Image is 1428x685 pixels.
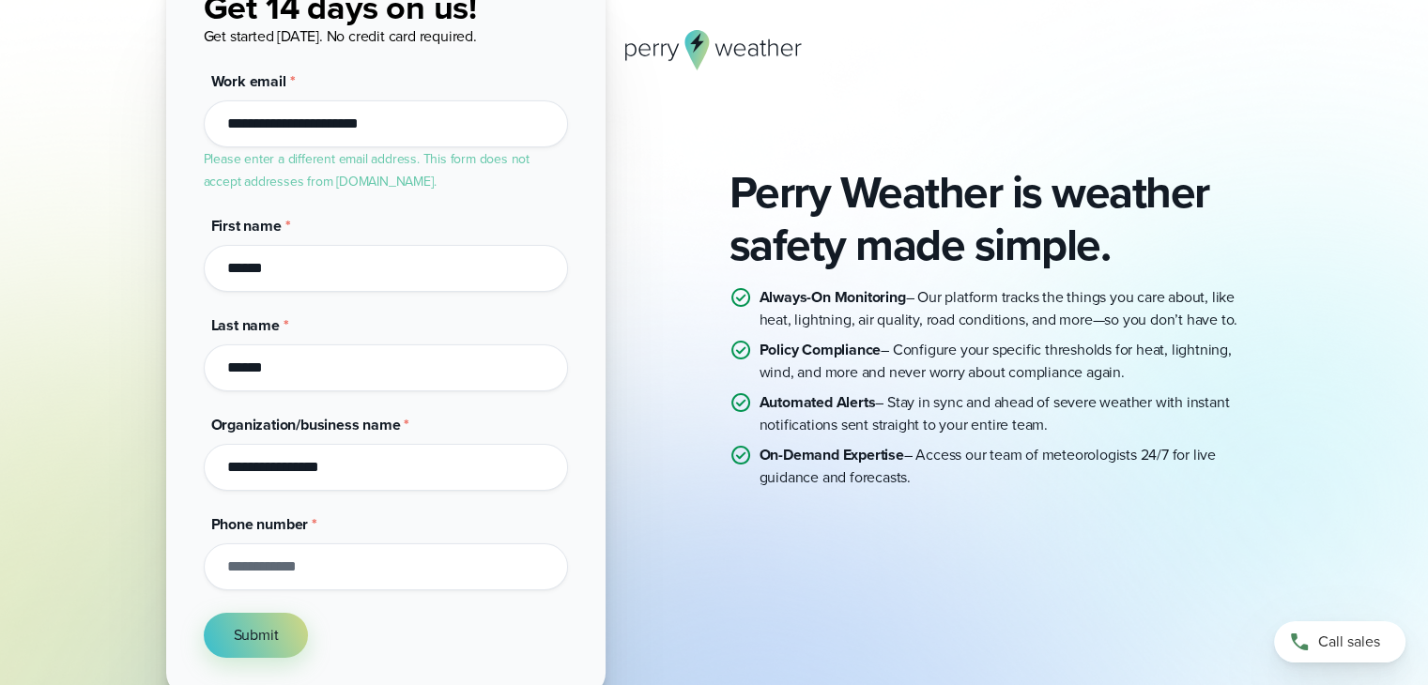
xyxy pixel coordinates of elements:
span: Call sales [1318,631,1380,653]
p: – Access our team of meteorologists 24/7 for live guidance and forecasts. [760,444,1263,489]
span: First name [211,215,282,236]
label: Please enter a different email address. This form does not accept addresses from [DOMAIN_NAME]. [204,149,530,191]
a: Call sales [1274,621,1405,662]
button: Submit [204,613,309,658]
h2: Perry Weather is weather safety made simple. [729,166,1263,271]
strong: On-Demand Expertise [760,444,904,465]
span: Last name [211,314,280,336]
span: Work email [211,70,286,92]
strong: Automated Alerts [760,391,876,413]
p: – Stay in sync and ahead of severe weather with instant notifications sent straight to your entir... [760,391,1263,436]
strong: Always-On Monitoring [760,286,906,308]
p: – Configure your specific thresholds for heat, lightning, wind, and more and never worry about co... [760,339,1263,384]
span: Phone number [211,513,309,535]
p: – Our platform tracks the things you care about, like heat, lightning, air quality, road conditio... [760,286,1263,331]
span: Organization/business name [211,414,401,435]
strong: Policy Compliance [760,339,882,360]
span: Get started [DATE]. No credit card required. [204,25,477,47]
span: Submit [234,624,279,647]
